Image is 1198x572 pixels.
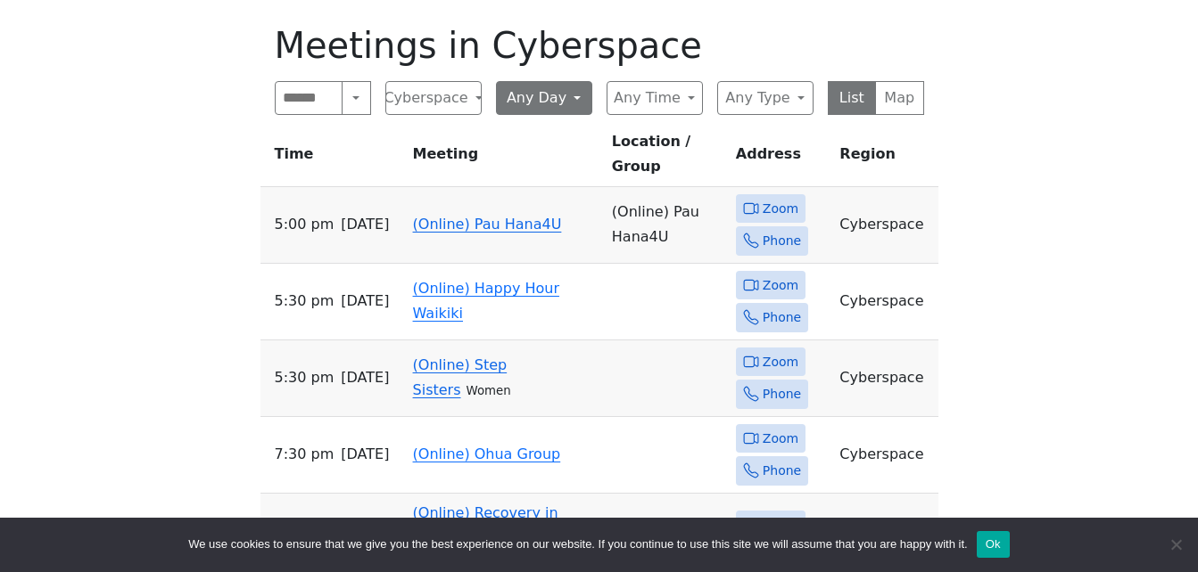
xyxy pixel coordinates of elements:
[763,306,801,329] span: Phone
[763,428,798,450] span: Zoom
[413,280,559,322] a: (Online) Happy Hour Waikiki
[275,289,335,314] span: 5:30 PM
[341,212,389,237] span: [DATE]
[260,129,406,187] th: Time
[406,129,605,187] th: Meeting
[607,81,703,115] button: Any Time
[413,504,563,546] a: (Online) Recovery in [GEOGRAPHIC_DATA]
[605,129,729,187] th: Location / Group
[496,81,592,115] button: Any Day
[763,274,798,297] span: Zoom
[832,340,938,417] td: Cyberspace
[763,198,798,220] span: Zoom
[763,230,801,252] span: Phone
[342,81,370,115] button: Search
[275,24,924,67] h1: Meetings in Cyberspace
[341,289,389,314] span: [DATE]
[341,365,389,390] span: [DATE]
[832,187,938,264] td: Cyberspace
[467,384,511,397] small: Women
[832,417,938,494] td: Cyberspace
[275,513,335,538] span: 9:00 PM
[875,81,924,115] button: Map
[729,129,833,187] th: Address
[275,442,335,467] span: 7:30 PM
[275,212,335,237] span: 5:00 PM
[275,365,335,390] span: 5:30 PM
[763,383,801,405] span: Phone
[832,494,938,559] td: Cyberspace
[188,535,967,553] span: We use cookies to ensure that we give you the best experience on our website. If you continue to ...
[385,81,482,115] button: Cyberspace
[341,513,389,538] span: [DATE]
[413,445,561,462] a: (Online) Ohua Group
[413,216,562,233] a: (Online) Pau Hana4U
[977,531,1010,558] button: Ok
[828,81,877,115] button: List
[763,514,798,536] span: Zoom
[832,129,938,187] th: Region
[717,81,814,115] button: Any Type
[341,442,389,467] span: [DATE]
[1167,535,1185,553] span: No
[605,187,729,264] td: (Online) Pau Hana4U
[763,351,798,373] span: Zoom
[413,356,508,398] a: (Online) Step Sisters
[763,460,801,482] span: Phone
[832,264,938,340] td: Cyberspace
[275,81,343,115] input: Search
